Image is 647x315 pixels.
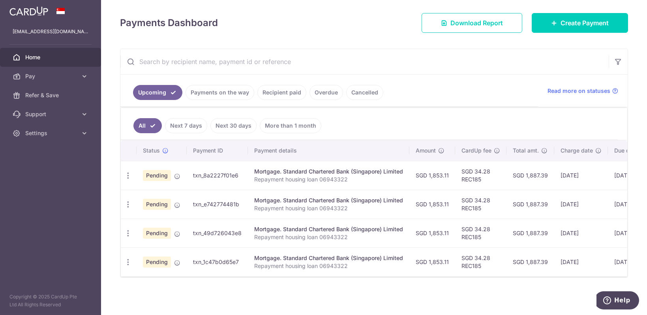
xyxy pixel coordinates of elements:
span: Support [25,110,77,118]
td: SGD 1,887.39 [506,161,554,190]
p: Repayment housing loan 06943322 [254,233,403,241]
td: SGD 1,887.39 [506,247,554,276]
td: SGD 34.28 REC185 [455,190,506,219]
img: CardUp [9,6,48,16]
div: Mortgage. Standard Chartered Bank (Singapore) Limited [254,254,403,262]
a: Create Payment [532,13,628,33]
span: Create Payment [561,18,609,28]
td: [DATE] [554,219,608,247]
div: Mortgage. Standard Chartered Bank (Singapore) Limited [254,196,403,204]
td: SGD 1,853.11 [409,161,455,190]
td: txn_8a2227f01e6 [187,161,248,190]
td: SGD 34.28 REC185 [455,161,506,190]
span: Pending [143,257,171,268]
h4: Payments Dashboard [120,16,218,30]
p: Repayment housing loan 06943322 [254,262,403,270]
span: Pending [143,199,171,210]
span: Status [143,147,160,155]
a: Cancelled [346,85,383,100]
td: [DATE] [554,190,608,219]
td: txn_1c47b0d65e7 [187,247,248,276]
th: Payment ID [187,140,248,161]
a: Next 7 days [165,118,207,133]
a: All [133,118,162,133]
td: SGD 1,853.11 [409,190,455,219]
td: SGD 34.28 REC185 [455,219,506,247]
div: Mortgage. Standard Chartered Bank (Singapore) Limited [254,225,403,233]
span: Pending [143,170,171,181]
span: Pending [143,228,171,239]
div: Mortgage. Standard Chartered Bank (Singapore) Limited [254,168,403,175]
td: SGD 1,887.39 [506,219,554,247]
span: Due date [614,147,638,155]
a: Upcoming [133,85,182,100]
th: Payment details [248,140,409,161]
span: Settings [25,129,77,137]
span: Total amt. [513,147,539,155]
td: SGD 1,887.39 [506,190,554,219]
p: [EMAIL_ADDRESS][DOMAIN_NAME] [13,28,88,36]
span: Charge date [561,147,593,155]
span: Home [25,53,77,61]
span: Pay [25,72,77,80]
a: Payments on the way [186,85,254,100]
td: [DATE] [554,247,608,276]
iframe: Opens a widget where you can find more information [596,291,639,311]
span: Download Report [450,18,503,28]
p: Repayment housing loan 06943322 [254,204,403,212]
a: Recipient paid [257,85,306,100]
td: SGD 34.28 REC185 [455,247,506,276]
a: Next 30 days [210,118,257,133]
a: Download Report [422,13,522,33]
span: Read more on statuses [548,87,610,95]
td: [DATE] [554,161,608,190]
td: SGD 1,853.11 [409,247,455,276]
td: SGD 1,853.11 [409,219,455,247]
a: Overdue [309,85,343,100]
a: Read more on statuses [548,87,618,95]
p: Repayment housing loan 06943322 [254,175,403,183]
span: Refer & Save [25,91,77,99]
span: CardUp fee [461,147,491,155]
td: txn_49d726043e8 [187,219,248,247]
span: Amount [416,147,436,155]
a: More than 1 month [260,118,321,133]
input: Search by recipient name, payment id or reference [120,49,609,74]
td: txn_e742774481b [187,190,248,219]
